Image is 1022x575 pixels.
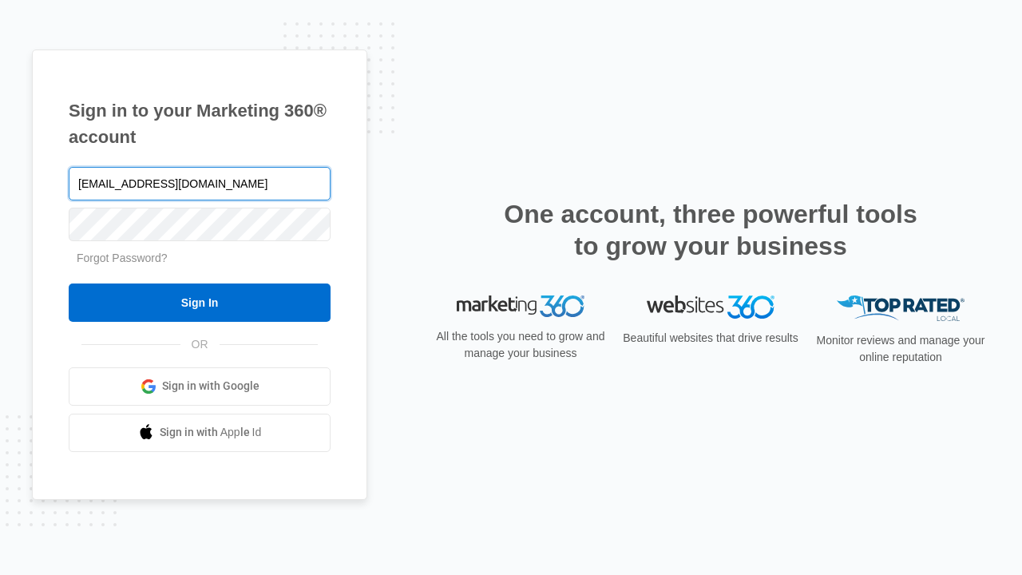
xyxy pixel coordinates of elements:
[499,198,922,262] h2: One account, three powerful tools to grow your business
[621,330,800,347] p: Beautiful websites that drive results
[160,424,262,441] span: Sign in with Apple Id
[837,295,965,322] img: Top Rated Local
[69,284,331,322] input: Sign In
[431,328,610,362] p: All the tools you need to grow and manage your business
[77,252,168,264] a: Forgot Password?
[69,367,331,406] a: Sign in with Google
[811,332,990,366] p: Monitor reviews and manage your online reputation
[69,167,331,200] input: Email
[162,378,259,395] span: Sign in with Google
[180,336,220,353] span: OR
[647,295,774,319] img: Websites 360
[457,295,584,318] img: Marketing 360
[69,414,331,452] a: Sign in with Apple Id
[69,97,331,150] h1: Sign in to your Marketing 360® account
